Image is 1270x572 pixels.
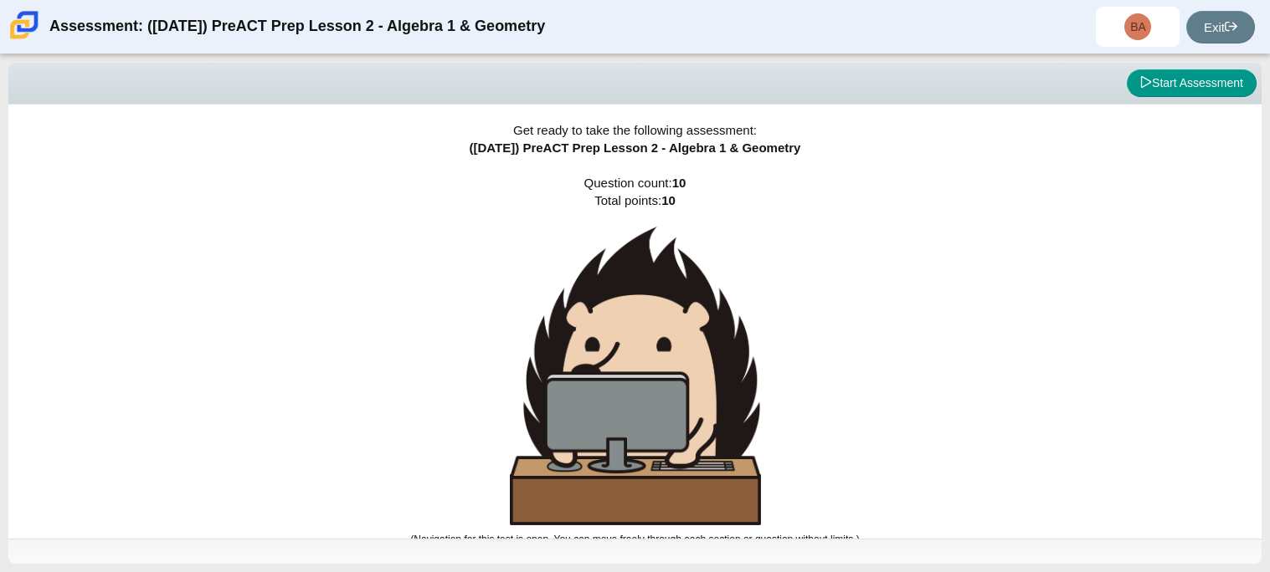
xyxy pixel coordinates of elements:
[470,140,801,155] span: ([DATE]) PreACT Prep Lesson 2 - Algebra 1 & Geometry
[510,227,761,525] img: hedgehog-behind-computer-large.png
[7,31,42,45] a: Carmen School of Science & Technology
[513,123,757,137] span: Get ready to take the following assessment:
[672,176,686,190] b: 10
[7,8,42,43] img: Carmen School of Science & Technology
[1127,69,1257,98] button: Start Assessment
[410,534,859,545] small: (Navigation for this test is open. You can move freely through each section or question without l...
[1186,11,1255,43] a: Exit
[410,176,859,545] span: Question count: Total points:
[661,193,676,207] b: 10
[1130,21,1146,33] span: BA
[49,7,545,47] div: Assessment: ([DATE]) PreACT Prep Lesson 2 - Algebra 1 & Geometry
